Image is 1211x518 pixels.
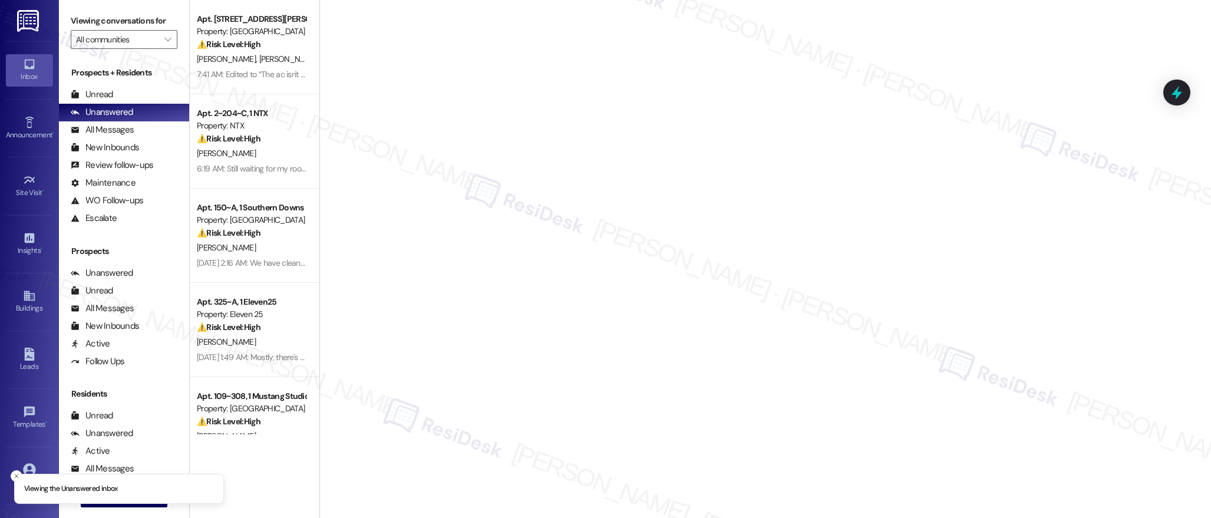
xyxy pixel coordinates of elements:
div: Unanswered [71,267,133,279]
span: [PERSON_NAME] [197,336,256,347]
div: Residents [59,388,189,400]
strong: ⚠️ Risk Level: High [197,322,260,332]
div: [DATE] 1:49 AM: Mostly, there's a few issues with the room that I'm going to report to the manage... [197,352,742,362]
a: Account [6,460,53,491]
div: Unread [71,88,113,101]
span: • [52,129,54,137]
a: Inbox [6,54,53,86]
div: Property: Eleven 25 [197,308,306,321]
div: All Messages [71,463,134,475]
label: Viewing conversations for [71,12,177,30]
span: [PERSON_NAME] [197,431,256,441]
div: Review follow-ups [71,159,153,171]
div: Unread [71,410,113,422]
div: WO Follow-ups [71,194,143,207]
div: Property: NTX [197,120,306,132]
i:  [164,35,171,44]
div: Apt. 150~A, 1 Southern Downs [197,202,306,214]
strong: ⚠️ Risk Level: High [197,39,260,50]
span: [PERSON_NAME] [197,148,256,159]
a: Buildings [6,286,53,318]
strong: ⚠️ Risk Level: High [197,416,260,427]
div: Maintenance [71,177,136,189]
div: Prospects + Residents [59,67,189,79]
div: 6:19 AM: Still waiting for my room ceiling fan to be replaced. The maintenance guy said he will r... [197,163,706,174]
span: • [45,418,47,427]
div: Active [71,445,110,457]
div: Unanswered [71,106,133,118]
div: Follow Ups [71,355,125,368]
div: Prospects [59,245,189,258]
div: Apt. 2~204~C, 1 NTX [197,107,306,120]
div: Apt. 109~308, 1 Mustang Studios [197,390,306,402]
a: Site Visit • [6,170,53,202]
div: New Inbounds [71,141,139,154]
div: Unread [71,285,113,297]
div: Apt. [STREET_ADDRESS][PERSON_NAME] [197,13,306,25]
span: [PERSON_NAME] [197,54,259,64]
div: [DATE] 2:16 AM: We have cleaned the unit to the best of our ability. If you could have someone co... [197,258,1177,268]
div: 7:41 AM: Edited to “The ac isn't working and needs to be fixed. It's hot as an oven in my apartme... [197,69,532,80]
div: Active [71,338,110,350]
div: Property: [GEOGRAPHIC_DATA] [197,214,306,226]
span: • [41,245,42,253]
div: All Messages [71,124,134,136]
a: Insights • [6,228,53,260]
div: Property: [GEOGRAPHIC_DATA] [197,402,306,415]
div: Unanswered [71,427,133,440]
a: Leads [6,344,53,376]
div: Apt. 325~A, 1 Eleven25 [197,296,306,308]
div: New Inbounds [71,320,139,332]
span: • [42,187,44,195]
button: Close toast [11,470,22,482]
div: Property: [GEOGRAPHIC_DATA] [197,25,306,38]
input: All communities [76,30,159,49]
p: Viewing the Unanswered inbox [24,484,118,494]
span: [PERSON_NAME] [197,242,256,253]
a: Templates • [6,402,53,434]
strong: ⚠️ Risk Level: High [197,133,260,144]
img: ResiDesk Logo [17,10,41,32]
div: Escalate [71,212,117,225]
div: All Messages [71,302,134,315]
strong: ⚠️ Risk Level: High [197,227,260,238]
span: [PERSON_NAME] [259,54,318,64]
